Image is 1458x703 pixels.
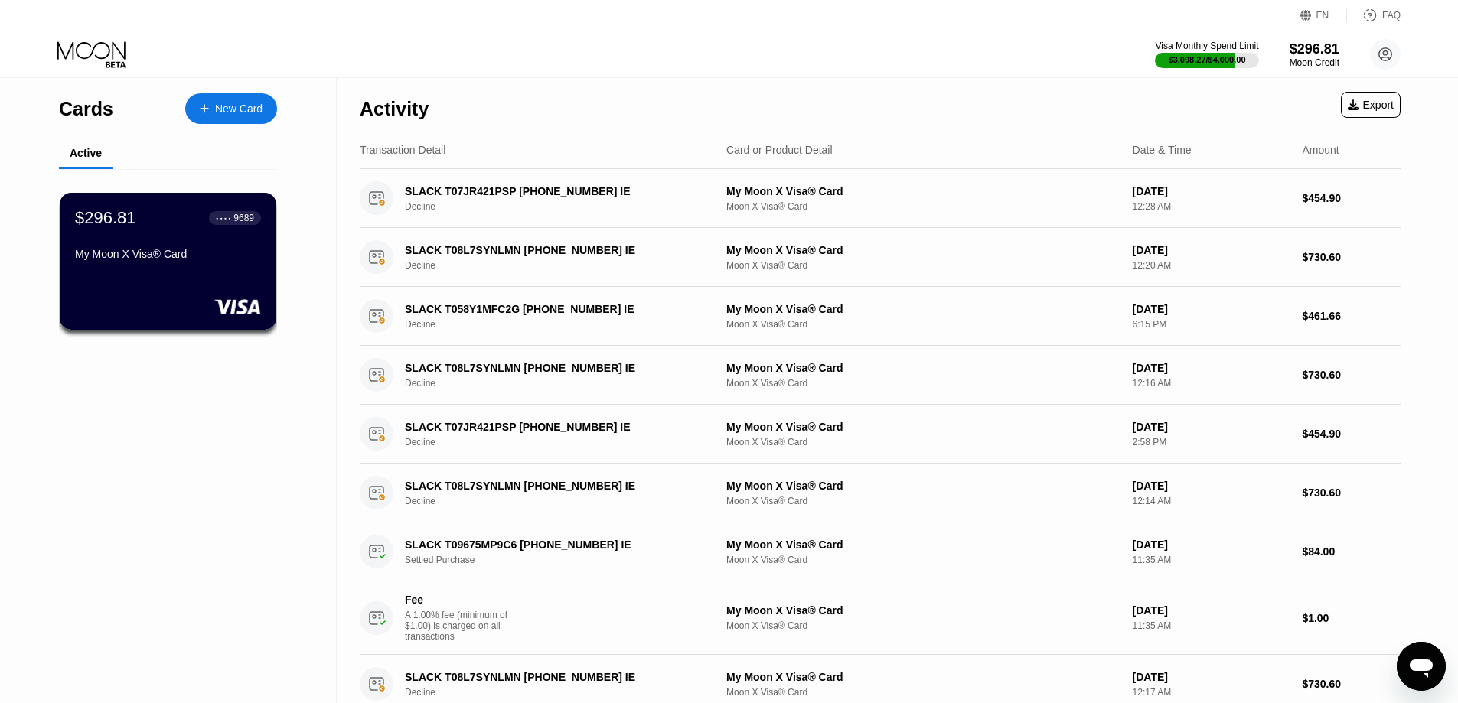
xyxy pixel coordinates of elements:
div: [DATE] [1133,671,1290,683]
div: 12:20 AM [1133,260,1290,271]
div: Moon X Visa® Card [726,620,1120,631]
div: My Moon X Visa® Card [726,185,1120,197]
div: [DATE] [1133,244,1290,256]
div: SLACK T07JR421PSP [PHONE_NUMBER] IEDeclineMy Moon X Visa® CardMoon X Visa® Card[DATE]2:58 PM$454.90 [360,405,1401,464]
div: SLACK T058Y1MFC2G [PHONE_NUMBER] IEDeclineMy Moon X Visa® CardMoon X Visa® Card[DATE]6:15 PM$461.66 [360,287,1401,346]
div: Decline [405,437,724,448]
div: My Moon X Visa® Card [726,604,1120,617]
div: Moon X Visa® Card [726,260,1120,271]
div: 11:35 AM [1133,620,1290,631]
div: $730.60 [1302,678,1401,690]
div: My Moon X Visa® Card [726,421,1120,433]
div: 6:15 PM [1133,319,1290,330]
div: [DATE] [1133,362,1290,374]
div: $461.66 [1302,310,1401,322]
div: [DATE] [1133,480,1290,492]
div: New Card [215,103,263,116]
div: Amount [1302,144,1339,156]
div: Moon X Visa® Card [726,496,1120,506]
div: Decline [405,496,724,506]
div: [DATE] [1133,539,1290,551]
div: Transaction Detail [360,144,445,156]
div: Moon X Visa® Card [726,687,1120,698]
div: $730.60 [1302,251,1401,263]
div: Fee [405,594,512,606]
div: My Moon X Visa® Card [726,244,1120,256]
div: SLACK T07JR421PSP [PHONE_NUMBER] IEDeclineMy Moon X Visa® CardMoon X Visa® Card[DATE]12:28 AM$454.90 [360,169,1401,228]
div: My Moon X Visa® Card [726,671,1120,683]
div: Decline [405,260,724,271]
div: 12:16 AM [1133,378,1290,389]
div: My Moon X Visa® Card [726,303,1120,315]
div: Visa Monthly Spend Limit [1155,41,1258,51]
div: SLACK T08L7SYNLMN [PHONE_NUMBER] IEDeclineMy Moon X Visa® CardMoon X Visa® Card[DATE]12:14 AM$730.60 [360,464,1401,522]
div: SLACK T058Y1MFC2G [PHONE_NUMBER] IE [405,303,702,315]
div: SLACK T08L7SYNLMN [PHONE_NUMBER] IEDeclineMy Moon X Visa® CardMoon X Visa® Card[DATE]12:20 AM$730.60 [360,228,1401,287]
div: $454.90 [1302,192,1401,204]
div: New Card [185,93,277,124]
div: Active [70,147,102,159]
div: EN [1316,10,1329,21]
div: ● ● ● ● [216,216,231,220]
div: 12:28 AM [1133,201,1290,212]
div: Export [1348,99,1394,111]
div: [DATE] [1133,421,1290,433]
div: Moon X Visa® Card [726,201,1120,212]
div: EN [1300,8,1347,23]
div: 12:14 AM [1133,496,1290,506]
div: $1.00 [1302,612,1401,624]
div: $454.90 [1302,428,1401,440]
div: $296.81● ● ● ●9689My Moon X Visa® Card [60,193,276,330]
div: SLACK T08L7SYNLMN [PHONE_NUMBER] IE [405,480,702,492]
div: SLACK T08L7SYNLMN [PHONE_NUMBER] IE [405,671,702,683]
div: SLACK T08L7SYNLMN [PHONE_NUMBER] IE [405,244,702,256]
div: Moon X Visa® Card [726,555,1120,565]
div: My Moon X Visa® Card [726,539,1120,551]
div: Decline [405,201,724,212]
div: $296.81 [75,208,136,228]
div: 12:17 AM [1133,687,1290,698]
div: My Moon X Visa® Card [75,248,261,260]
div: Decline [405,687,724,698]
div: My Moon X Visa® Card [726,480,1120,492]
div: Visa Monthly Spend Limit$3,098.27/$4,000.00 [1155,41,1258,68]
div: Export [1341,92,1401,118]
div: $296.81 [1290,41,1339,57]
div: Moon X Visa® Card [726,378,1120,389]
div: Moon X Visa® Card [726,437,1120,448]
div: Moon Credit [1290,57,1339,68]
div: A 1.00% fee (minimum of $1.00) is charged on all transactions [405,610,520,642]
div: Moon X Visa® Card [726,319,1120,330]
div: Cards [59,98,113,120]
div: SLACK T07JR421PSP [PHONE_NUMBER] IE [405,421,702,433]
div: 11:35 AM [1133,555,1290,565]
div: [DATE] [1133,303,1290,315]
div: FeeA 1.00% fee (minimum of $1.00) is charged on all transactionsMy Moon X Visa® CardMoon X Visa® ... [360,581,1401,655]
div: FAQ [1347,8,1401,23]
iframe: Mesajlaşma penceresini başlatma düğmesi [1397,642,1446,691]
div: $730.60 [1302,487,1401,499]
div: $3,098.27 / $4,000.00 [1169,55,1246,64]
div: Settled Purchase [405,555,724,565]
div: Activity [360,98,429,120]
div: SLACK T08L7SYNLMN [PHONE_NUMBER] IE [405,362,702,374]
div: Decline [405,319,724,330]
div: My Moon X Visa® Card [726,362,1120,374]
div: $84.00 [1302,545,1401,558]
div: 9689 [233,213,254,223]
div: Decline [405,378,724,389]
div: Date & Time [1133,144,1192,156]
div: [DATE] [1133,604,1290,617]
div: SLACK T07JR421PSP [PHONE_NUMBER] IE [405,185,702,197]
div: SLACK T08L7SYNLMN [PHONE_NUMBER] IEDeclineMy Moon X Visa® CardMoon X Visa® Card[DATE]12:16 AM$730.60 [360,346,1401,405]
div: Card or Product Detail [726,144,833,156]
div: [DATE] [1133,185,1290,197]
div: SLACK T09675MP9C6 [PHONE_NUMBER] IE [405,539,702,551]
div: $296.81Moon Credit [1290,41,1339,68]
div: 2:58 PM [1133,437,1290,448]
div: FAQ [1382,10,1401,21]
div: SLACK T09675MP9C6 [PHONE_NUMBER] IESettled PurchaseMy Moon X Visa® CardMoon X Visa® Card[DATE]11:... [360,522,1401,581]
div: $730.60 [1302,369,1401,381]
